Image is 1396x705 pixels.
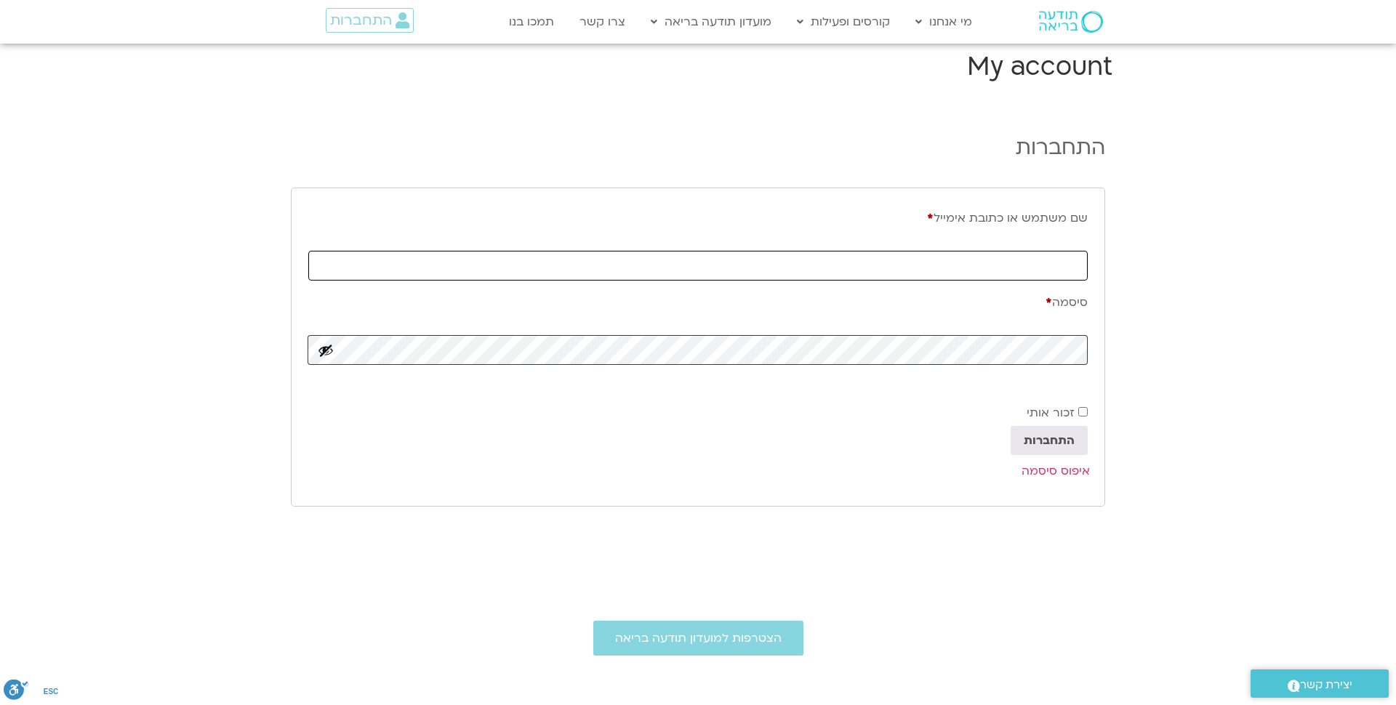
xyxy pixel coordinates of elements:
[1300,675,1352,695] span: יצירת קשר
[330,12,392,28] span: התחברות
[284,49,1112,84] h1: My account
[308,289,1088,315] label: סיסמה
[1039,11,1103,33] img: תודעה בריאה
[572,8,633,36] a: צרו קשר
[1011,426,1088,455] button: התחברות
[593,621,803,656] a: הצטרפות למועדון תודעה בריאה
[643,8,779,36] a: מועדון תודעה בריאה
[1022,463,1090,479] a: איפוס סיסמה
[615,632,782,645] span: הצטרפות למועדון תודעה בריאה
[502,8,561,36] a: תמכו בנו
[318,342,334,358] button: להציג סיסמה
[291,134,1105,161] h2: התחברות
[1027,405,1075,421] span: זכור אותי
[1251,669,1389,698] a: יצירת קשר
[326,8,414,33] a: התחברות
[790,8,897,36] a: קורסים ופעילות
[308,205,1088,231] label: שם משתמש או כתובת אימייל
[1078,407,1088,416] input: זכור אותי
[908,8,979,36] a: מי אנחנו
